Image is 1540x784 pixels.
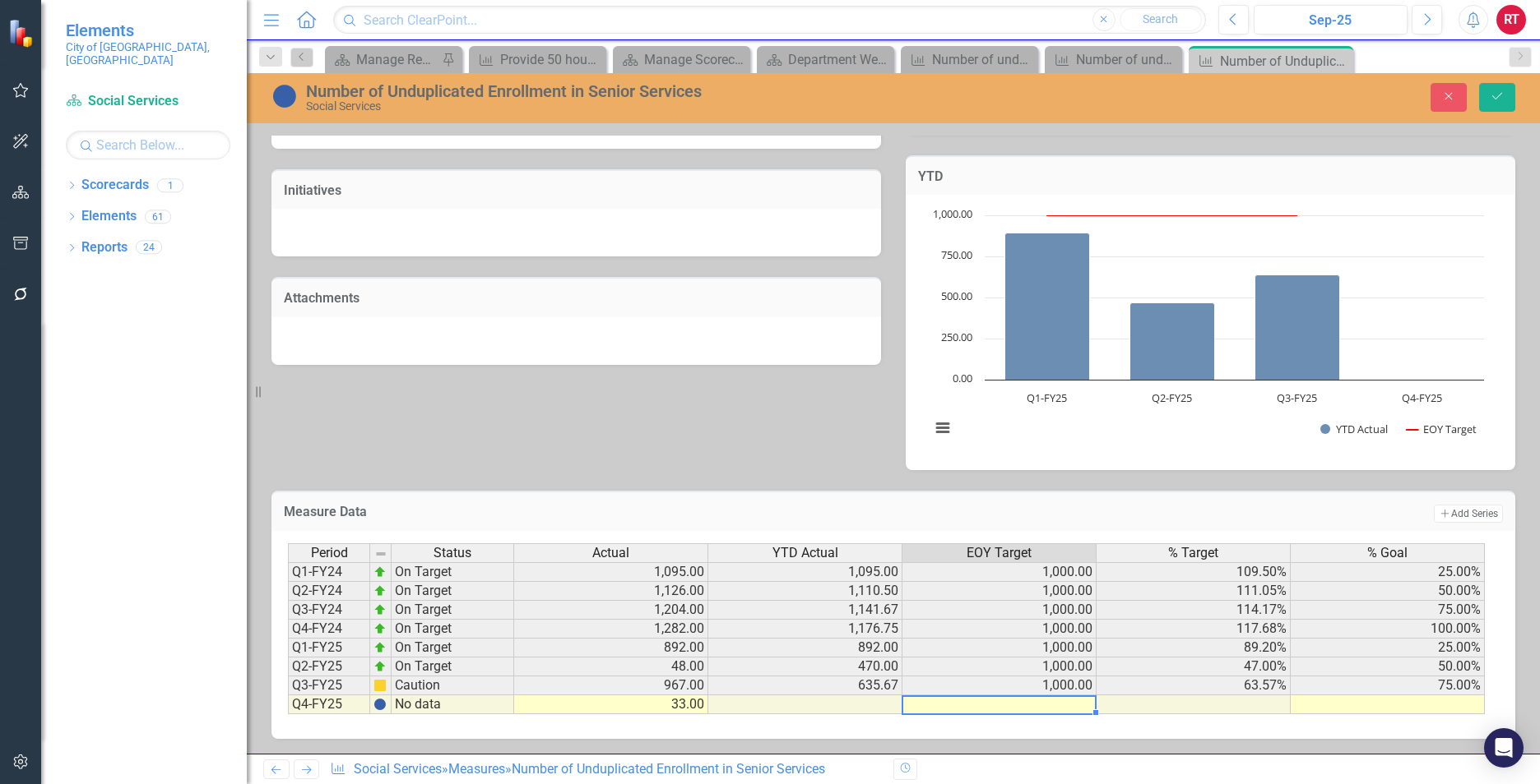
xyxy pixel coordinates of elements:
[373,622,387,635] img: zOikAAAAAElFTkSuQmCC
[392,620,514,639] td: On Target
[708,562,902,582] td: 1,095.00
[592,546,629,560] span: Actual
[66,131,230,159] input: Search Below...
[392,639,514,657] td: On Target
[1097,562,1291,582] td: 109.50%
[1076,49,1178,70] div: Number of unduplicated enrolled in MOST annually
[1291,582,1485,601] td: 50.00%
[473,49,602,70] a: Provide 50 hours of Leadership Training
[66,40,230,67] small: City of [GEOGRAPHIC_DATA], [GEOGRAPHIC_DATA]
[1027,390,1067,405] text: Q1-FY25
[514,676,708,695] td: 967.00
[330,760,881,779] div: » »
[708,657,902,676] td: 470.00
[1291,601,1485,620] td: 75.00%
[922,207,1499,454] div: Chart. Highcharts interactive chart.
[1220,51,1349,71] div: Number of Unduplicated Enrollment in Senior Services
[514,582,708,601] td: 1,126.00
[514,562,708,582] td: 1,095.00
[66,92,230,111] a: Social Services
[81,238,128,257] a: Reports
[392,695,514,714] td: No data
[81,207,137,226] a: Elements
[373,679,387,692] img: cBAA0RP0Y6D5n+AAAAAElFTkSuQmCC
[500,49,602,70] div: Provide 50 hours of Leadership Training
[392,657,514,676] td: On Target
[902,601,1097,620] td: 1,000.00
[708,676,902,695] td: 635.67
[1254,5,1408,35] button: Sep-25
[373,660,387,673] img: zOikAAAAAElFTkSuQmCC
[1291,639,1485,657] td: 25.00%
[392,582,514,601] td: On Target
[788,49,890,70] div: Department Welcome
[933,206,972,221] text: 1,000.00
[288,695,370,714] td: Q4-FY25
[284,291,869,306] h3: Attachments
[8,19,37,48] img: ClearPoint Strategy
[512,761,825,777] div: Number of Unduplicated Enrollment in Senior Services
[1291,620,1485,639] td: 100.00%
[1097,639,1291,657] td: 89.20%
[932,49,1034,70] div: Number of unduplicated enrolled in VPK annually
[434,546,471,560] span: Status
[708,582,902,601] td: 1,110.50
[288,620,370,639] td: Q4-FY24
[373,565,387,579] img: zOikAAAAAElFTkSuQmCC
[902,657,1097,676] td: 1,000.00
[306,100,968,113] div: Social Services
[772,546,838,560] span: YTD Actual
[392,676,514,695] td: Caution
[931,417,954,440] button: View chart menu, Chart
[1005,215,1423,380] g: YTD Actual, series 1 of 2. Bar series with 4 bars.
[1259,11,1402,30] div: Sep-25
[1097,657,1291,676] td: 47.00%
[761,49,890,70] a: Department Welcome
[374,547,387,560] img: 8DAGhfEEPCf229AAAAAElFTkSuQmCC
[1484,728,1524,768] div: Open Intercom Messenger
[373,584,387,597] img: zOikAAAAAElFTkSuQmCC
[1291,676,1485,695] td: 75.00%
[1097,601,1291,620] td: 114.17%
[1005,233,1090,380] path: Q1-FY25, 892. YTD Actual.
[1402,390,1442,405] text: Q4-FY25
[1120,8,1202,31] button: Search
[288,657,370,676] td: Q2-FY25
[1049,49,1178,70] a: Number of unduplicated enrolled in MOST annually
[1367,546,1408,560] span: % Goal
[967,546,1032,560] span: EOY Target
[373,603,387,616] img: zOikAAAAAElFTkSuQmCC
[373,698,387,711] img: BgCOk07PiH71IgAAAABJRU5ErkJggg==
[1168,546,1218,560] span: % Target
[941,288,972,303] text: 500.00
[644,49,746,70] div: Manage Scorecards
[902,620,1097,639] td: 1,000.00
[514,657,708,676] td: 48.00
[1434,505,1503,523] button: Add Series
[329,49,438,70] a: Manage Reports
[392,562,514,582] td: On Target
[1097,582,1291,601] td: 111.05%
[708,639,902,657] td: 892.00
[271,83,298,109] img: No data
[145,210,171,224] div: 61
[284,183,869,198] h3: Initiatives
[902,582,1097,601] td: 1,000.00
[392,601,514,620] td: On Target
[922,207,1492,454] svg: Interactive chart
[356,49,438,70] div: Manage Reports
[1152,390,1192,405] text: Q2-FY25
[1097,620,1291,639] td: 117.68%
[288,639,370,657] td: Q1-FY25
[514,601,708,620] td: 1,204.00
[288,562,370,582] td: Q1-FY24
[333,6,1206,35] input: Search ClearPoint...
[284,505,948,519] h3: Measure Data
[941,247,972,262] text: 750.00
[288,582,370,601] td: Q2-FY24
[306,82,968,100] div: Number of Unduplicated Enrollment in Senior Services
[1496,5,1526,35] button: RT
[81,176,149,195] a: Scorecards
[1291,657,1485,676] td: 50.00%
